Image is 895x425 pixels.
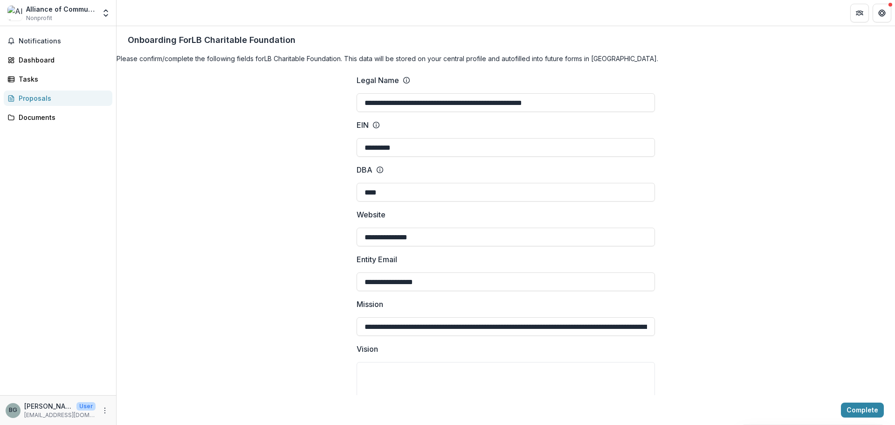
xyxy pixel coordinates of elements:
[99,405,110,416] button: More
[357,299,383,310] p: Mission
[357,254,397,265] p: Entity Email
[19,112,105,122] div: Documents
[841,403,884,418] button: Complete
[24,401,73,411] p: [PERSON_NAME]
[357,209,386,220] p: Website
[19,93,105,103] div: Proposals
[357,343,378,355] p: Vision
[4,91,112,106] a: Proposals
[9,407,17,413] div: Bren Gorman
[357,75,399,86] p: Legal Name
[24,411,96,419] p: [EMAIL_ADDRESS][DOMAIN_NAME]
[19,74,105,84] div: Tasks
[357,164,372,175] p: DBA
[26,14,52,22] span: Nonprofit
[128,34,296,46] p: Onboarding For LB Charitable Foundation
[4,52,112,68] a: Dashboard
[7,6,22,21] img: Alliance of Community Assistance Ministries, Inc. (ACAM)
[117,54,895,63] h4: Please confirm/complete the following fields for LB Charitable Foundation . This data will be sto...
[850,4,869,22] button: Partners
[99,4,112,22] button: Open entity switcher
[4,34,112,49] button: Notifications
[19,55,105,65] div: Dashboard
[873,4,891,22] button: Get Help
[4,110,112,125] a: Documents
[76,402,96,411] p: User
[26,4,96,14] div: Alliance of Community Assistance Ministries, Inc. (ACAM)
[19,37,109,45] span: Notifications
[4,71,112,87] a: Tasks
[357,119,369,131] p: EIN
